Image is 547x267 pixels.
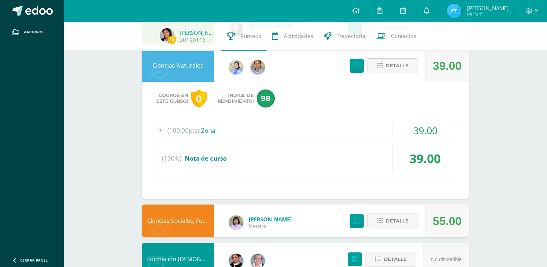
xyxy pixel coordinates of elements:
[367,58,418,73] button: Detalle
[162,145,181,172] span: (100%)
[284,32,313,40] span: Actividades
[431,257,462,262] span: No disponible
[257,89,275,107] span: 98
[180,36,206,44] a: 20190116
[337,32,366,40] span: Trayectoria
[386,214,409,228] span: Detalle
[20,258,48,263] span: Cerrar panel
[433,205,462,237] div: 55.00
[366,252,416,267] button: Detalle
[24,29,43,35] span: Archivos
[221,22,266,51] a: Punteos
[229,60,243,75] img: c5dbdb3d61c91730a897bea971597349.png
[240,32,261,40] span: Punteos
[467,4,508,12] span: [PERSON_NAME]
[266,22,319,51] a: Actividades
[467,11,508,17] span: Mi Perfil
[371,22,422,51] a: Contactos
[433,50,462,82] div: 39.00
[168,35,176,44] span: 10
[393,145,458,172] div: 39.00
[249,216,292,223] a: [PERSON_NAME]
[142,204,214,237] div: Ciencias Sociales, Formación Ciudadana e Interculturalidad
[251,60,265,75] img: 7cf1ad61fb68178cf4b1551b70770f62.png
[386,59,409,72] span: Detalle
[185,154,227,162] span: Nota de curso
[167,122,199,139] span: (100.00pts)
[447,4,461,18] img: 2a918e31a8919171dbdf98851894726c.png
[6,22,58,43] a: Archivos
[391,32,416,40] span: Contactos
[156,93,188,104] span: Logros en este curso:
[393,122,458,139] div: 39.00
[153,122,458,139] div: Zona
[160,28,174,43] img: bde4051059f9bbf7a6cf03d31765ead5.png
[367,213,418,228] button: Detalle
[191,89,207,108] div: 0
[142,49,214,82] div: Ciencias Naturales
[384,253,407,266] span: Detalle
[249,223,292,229] span: Maestro
[229,215,243,230] img: aa0a622a90deac0f43b59f137ea3bd7a.png
[218,93,254,104] span: Índice de Rendimiento:
[319,22,371,51] a: Trayectoria
[180,29,216,36] a: [PERSON_NAME]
